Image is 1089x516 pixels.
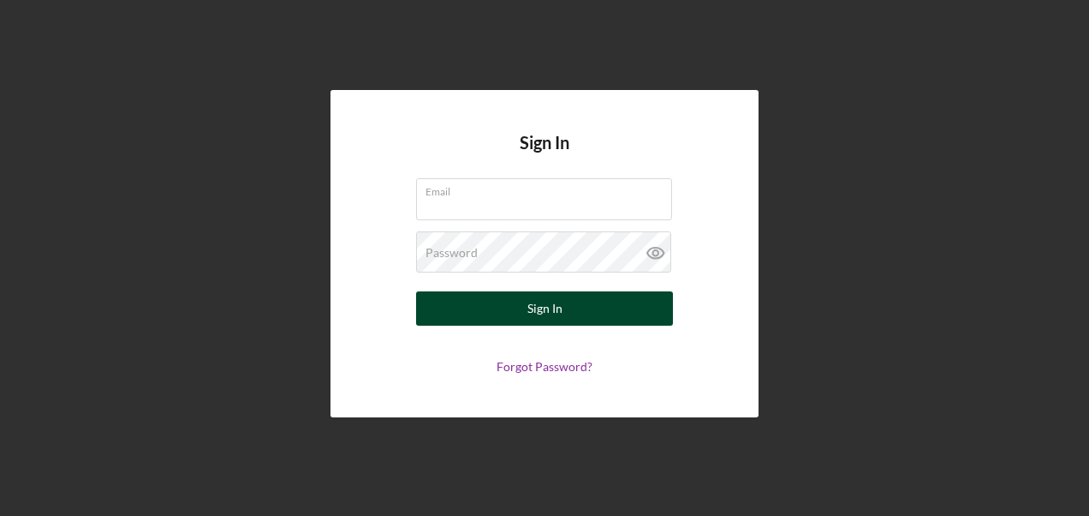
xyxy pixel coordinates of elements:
h4: Sign In [520,133,569,178]
div: Sign In [527,291,562,326]
button: Sign In [416,291,673,326]
a: Forgot Password? [497,359,592,374]
label: Email [425,179,672,198]
label: Password [425,246,478,260]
